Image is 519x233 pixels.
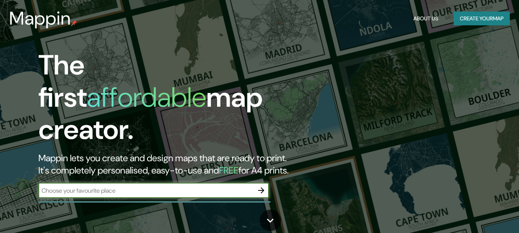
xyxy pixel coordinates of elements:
h3: Mappin [9,8,71,29]
img: mappin-pin [71,20,77,26]
h5: FREE [219,164,239,176]
button: About Us [410,12,441,26]
button: Create yourmap [454,12,510,26]
h1: The first map creator. [38,49,298,152]
h2: Mappin lets you create and design maps that are ready to print. It's completely personalised, eas... [38,152,298,177]
h1: affordable [87,79,206,115]
input: Choose your favourite place [38,186,254,195]
iframe: Help widget launcher [451,203,511,225]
